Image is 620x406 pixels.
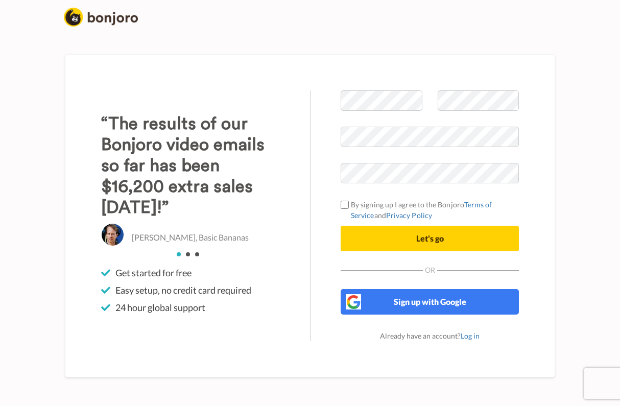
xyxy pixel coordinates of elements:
a: Terms of Service [351,200,492,220]
span: Sign up with Google [394,297,466,306]
button: Sign up with Google [341,289,519,315]
span: 24 hour global support [115,301,205,314]
label: By signing up I agree to the Bonjoro and [341,199,519,221]
p: [PERSON_NAME], Basic Bananas [132,232,249,244]
button: Let's go [341,226,519,251]
a: Privacy Policy [386,211,432,220]
span: Let's go [416,233,444,243]
h3: “The results of our Bonjoro video emails so far has been $16,200 extra sales [DATE]!” [101,113,279,218]
img: logo_full.png [64,8,138,27]
a: Log in [461,331,480,340]
input: By signing up I agree to the BonjoroTerms of ServiceandPrivacy Policy [341,201,349,209]
span: Or [423,267,437,274]
span: Easy setup, no credit card required [115,284,251,296]
img: Christo Hall, Basic Bananas [101,223,124,246]
span: Already have an account? [380,331,480,340]
span: Get started for free [115,267,192,279]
